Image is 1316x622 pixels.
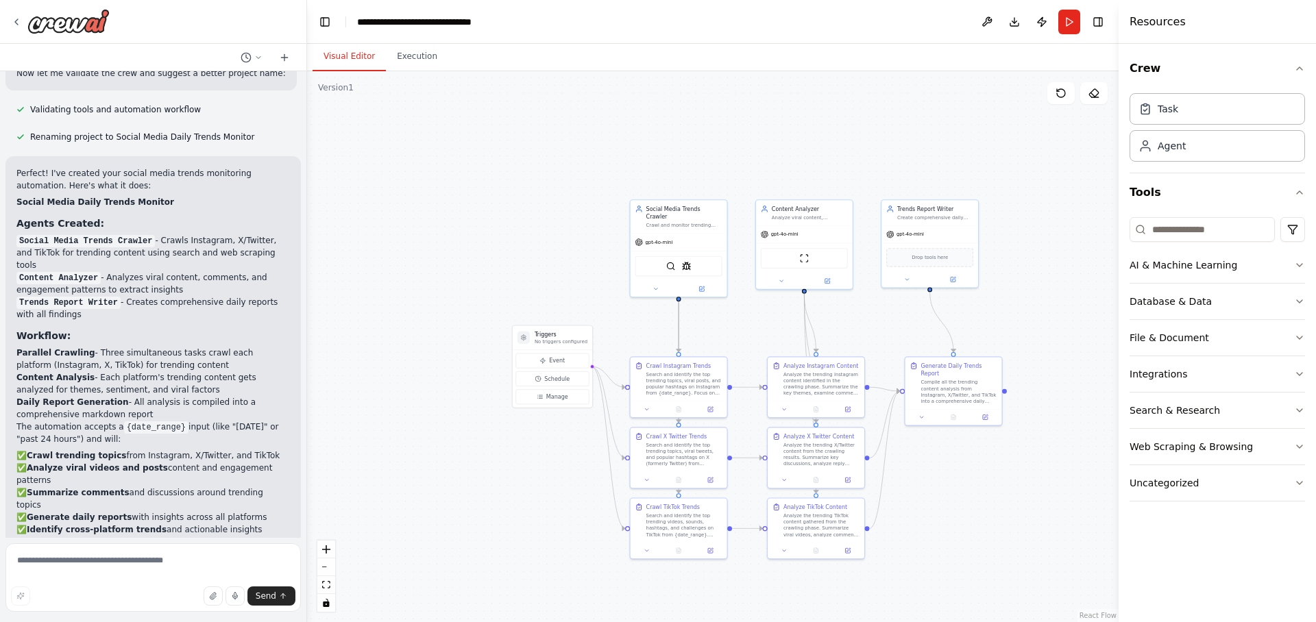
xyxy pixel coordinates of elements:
[799,253,809,263] img: ScrapeWebsiteTool
[666,262,676,271] img: SerperDevTool
[646,362,711,369] div: Crawl Instagram Trends
[226,586,245,606] button: Click to speak your automation idea
[27,451,127,460] strong: Crawl trending topics
[783,362,858,369] div: Analyze Instagram Content
[805,276,850,286] button: Open in side panel
[834,546,861,556] button: Open in side panel
[27,463,168,473] strong: Analyze viral videos and posts
[30,132,254,142] span: Renaming project to Social Media Daily Trends Monitor
[1088,12,1108,32] button: Hide right sidebar
[1130,356,1305,392] button: Integrations
[834,405,861,414] button: Open in side panel
[697,475,724,485] button: Open in side panel
[16,296,290,321] li: - Creates comprehensive daily reports with all findings
[732,525,763,532] g: Edge from 0e0381f2-ff0f-409d-8920-a71803a90bab to dd53137e-96a9-4f4b-99b0-263d7ca9137a
[767,427,865,488] div: Analyze X Twitter ContentAnalyze the trending X/Twitter content from the crawling results. Summar...
[247,586,295,606] button: Send
[869,387,900,462] g: Edge from 0cf31cee-669f-4a7e-8a0d-7ba183d068fb to dc37e85d-cd2e-46f2-a93a-f958878b4476
[799,546,832,556] button: No output available
[16,348,95,358] strong: Parallel Crawling
[682,262,692,271] img: SpiderTool
[317,576,335,594] button: fit view
[546,393,568,401] span: Manage
[799,405,832,414] button: No output available
[1130,320,1305,356] button: File & Document
[204,586,223,606] button: Upload files
[357,15,511,29] nav: breadcrumb
[544,375,570,382] span: Schedule
[124,421,188,434] code: {date_range}
[515,353,589,369] button: Event
[16,371,290,396] li: - Each platform's trending content gets analyzed for themes, sentiment, and viral factors
[16,235,155,247] code: Social Media Trends Crawler
[646,222,722,228] div: Crawl and monitor trending topics, viral videos, and popular content across Instagram, X (Twitter...
[16,197,174,207] strong: Social Media Daily Trends Monitor
[11,586,30,606] button: Improve this prompt
[834,475,861,485] button: Open in side panel
[1080,612,1117,619] a: React Flow attribution
[679,284,724,294] button: Open in side panel
[256,590,276,601] span: Send
[1130,331,1209,345] div: File & Document
[783,512,860,538] div: Analyze the trending TikTok content gathered from the crawling phase. Summarize viral videos, ana...
[317,558,335,576] button: zoom out
[318,82,354,93] div: Version 1
[783,432,855,440] div: Analyze X Twitter Content
[16,234,290,271] li: - Crawls Instagram, X/Twitter, and TikTok for trending content using search and web scraping tools
[697,405,724,414] button: Open in side panel
[16,218,104,229] strong: Agents Created:
[767,497,865,559] div: Analyze TikTok ContentAnalyze the trending TikTok content gathered from the crawling phase. Summa...
[646,432,707,440] div: Crawl X Twitter Trends
[515,371,589,386] button: Schedule
[897,205,973,212] div: Trends Report Writer
[1130,295,1212,308] div: Database & Data
[629,356,727,418] div: Crawl Instagram TrendsSearch and identify the top trending topics, viral posts, and popular hasht...
[772,205,848,212] div: Content Analyzer
[662,546,695,556] button: No output available
[317,594,335,612] button: toggle interactivity
[1158,102,1178,116] div: Task
[921,379,997,404] div: Compile all the trending content analysis from Instagram, X/Twitter, and TikTok into a comprehens...
[646,371,722,397] div: Search and identify the top trending topics, viral posts, and popular hashtags on Instagram from ...
[317,540,335,612] div: React Flow controls
[1130,212,1305,512] div: Tools
[629,497,727,559] div: Crawl TikTok TrendsSearch and identify the top trending videos, sounds, hashtags, and challenges ...
[16,421,290,445] p: The automation accepts a input (like "[DATE]" or "past 24 hours") and will:
[697,546,724,556] button: Open in side panel
[535,338,587,345] p: No triggers configured
[646,442,722,467] div: Search and identify the top trending topics, viral tweets, and popular hashtags on X (formerly Tw...
[1130,247,1305,283] button: AI & Machine Learning
[1130,440,1253,453] div: Web Scraping & Browsing
[869,383,900,395] g: Edge from 3a4776f5-f491-4ac7-bfbd-8c487b868ca7 to dc37e85d-cd2e-46f2-a93a-f958878b4476
[767,356,865,418] div: Analyze Instagram ContentAnalyze the trending Instagram content identified in the crawling phase....
[235,49,268,66] button: Switch to previous chat
[1130,367,1187,381] div: Integrations
[1130,14,1186,30] h4: Resources
[912,253,948,261] span: Drop tools here
[1130,88,1305,173] div: Crew
[755,199,853,290] div: Content AnalyzerAnalyze viral content, comments, and engagement patterns from {platform} to extra...
[16,272,101,284] code: Content Analyzer
[16,271,290,296] li: - Analyzes viral content, comments, and engagement patterns to extract insights
[783,371,860,397] div: Analyze the trending Instagram content identified in the crawling phase. Summarize the key themes...
[16,397,129,407] strong: Daily Report Generation
[16,396,290,421] li: - All analysis is compiled into a comprehensive markdown report
[926,292,958,352] g: Edge from 643c9ccf-c2d6-4abc-9cd4-392f9e8557e8 to dc37e85d-cd2e-46f2-a93a-f958878b4476
[1130,49,1305,88] button: Crew
[27,9,110,34] img: Logo
[27,488,130,497] strong: Summarize comments
[27,512,132,522] strong: Generate daily reports
[921,362,997,377] div: Generate Daily Trends Report
[646,205,722,221] div: Social Media Trends Crawler
[783,442,860,467] div: Analyze the trending X/Twitter content from the crawling results. Summarize key discussions, anal...
[662,475,695,485] button: No output available
[662,405,695,414] button: No output available
[801,294,820,352] g: Edge from 49f4f8e4-84fc-44ec-8e19-4d91ac0018e4 to 3a4776f5-f491-4ac7-bfbd-8c487b868ca7
[592,362,625,391] g: Edge from triggers to 5e2045ab-225d-41af-a6cb-7b5b1463ff10
[645,239,672,245] span: gpt-4o-mini
[869,387,900,532] g: Edge from dd53137e-96a9-4f4b-99b0-263d7ca9137a to dc37e85d-cd2e-46f2-a93a-f958878b4476
[897,214,973,221] div: Create comprehensive daily reports summarizing trending topics, viral content analysis, and key i...
[772,214,848,221] div: Analyze viral content, comments, and engagement patterns from {platform} to extract key insights,...
[386,42,448,71] button: Execution
[783,503,847,510] div: Analyze TikTok Content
